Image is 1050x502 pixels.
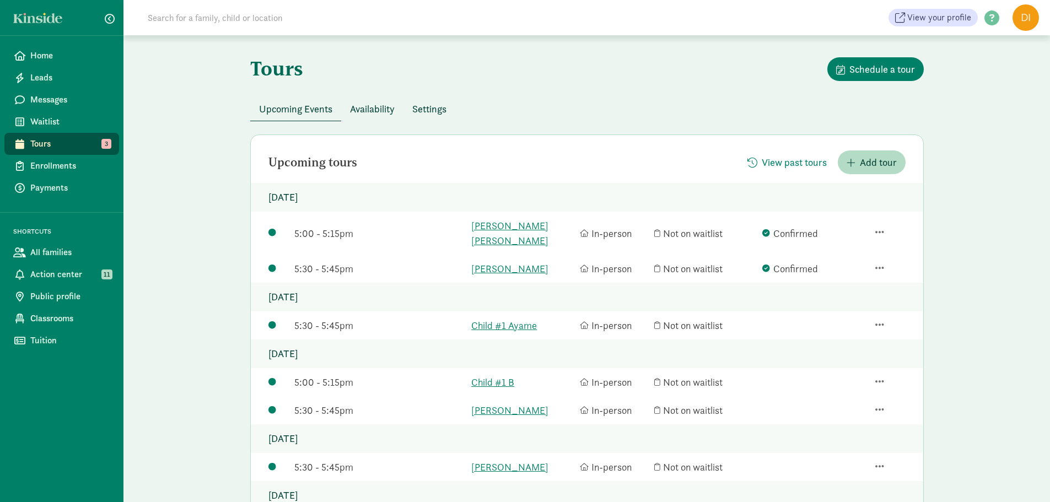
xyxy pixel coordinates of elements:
[471,460,574,474] a: [PERSON_NAME]
[259,101,332,116] span: Upcoming Events
[654,318,757,333] div: Not on waitlist
[101,269,112,279] span: 11
[294,261,466,276] div: 5:30 - 5:45pm
[762,226,865,241] div: Confirmed
[30,312,110,325] span: Classrooms
[4,330,119,352] a: Tuition
[907,11,971,24] span: View your profile
[101,139,111,149] span: 3
[654,261,757,276] div: Not on waitlist
[250,57,303,79] h1: Tours
[251,283,923,311] p: [DATE]
[30,268,110,281] span: Action center
[30,49,110,62] span: Home
[471,218,574,248] a: [PERSON_NAME] [PERSON_NAME]
[294,318,466,333] div: 5:30 - 5:45pm
[4,89,119,111] a: Messages
[849,62,915,77] span: Schedule a tour
[30,115,110,128] span: Waitlist
[30,71,110,84] span: Leads
[471,403,574,418] a: [PERSON_NAME]
[4,241,119,263] a: All families
[403,97,455,121] button: Settings
[762,155,827,170] span: View past tours
[654,403,757,418] div: Not on waitlist
[739,150,836,174] button: View past tours
[654,375,757,390] div: Not on waitlist
[30,290,110,303] span: Public profile
[580,318,649,333] div: In-person
[580,261,649,276] div: In-person
[471,318,574,333] a: Child #1 Ayame
[4,307,119,330] a: Classrooms
[251,183,923,212] p: [DATE]
[141,7,450,29] input: Search for a family, child or location
[4,67,119,89] a: Leads
[4,155,119,177] a: Enrollments
[294,460,466,474] div: 5:30 - 5:45pm
[580,226,649,241] div: In-person
[471,375,574,390] a: Child #1 B
[4,133,119,155] a: Tours 3
[30,137,110,150] span: Tours
[739,156,836,169] a: View past tours
[580,460,649,474] div: In-person
[341,97,403,121] button: Availability
[580,403,649,418] div: In-person
[412,101,446,116] span: Settings
[4,285,119,307] a: Public profile
[30,181,110,195] span: Payments
[294,375,466,390] div: 5:00 - 5:15pm
[995,449,1050,502] iframe: Chat Widget
[30,159,110,172] span: Enrollments
[350,101,395,116] span: Availability
[294,226,466,241] div: 5:00 - 5:15pm
[30,93,110,106] span: Messages
[654,460,757,474] div: Not on waitlist
[762,261,865,276] div: Confirmed
[860,155,897,170] span: Add tour
[654,226,757,241] div: Not on waitlist
[251,424,923,453] p: [DATE]
[4,263,119,285] a: Action center 11
[471,261,574,276] a: [PERSON_NAME]
[268,156,357,169] h2: Upcoming tours
[580,375,649,390] div: In-person
[4,111,119,133] a: Waitlist
[838,150,906,174] button: Add tour
[4,45,119,67] a: Home
[827,57,924,81] button: Schedule a tour
[250,97,341,121] button: Upcoming Events
[294,403,466,418] div: 5:30 - 5:45pm
[30,334,110,347] span: Tuition
[889,9,978,26] a: View your profile
[251,339,923,368] p: [DATE]
[4,177,119,199] a: Payments
[30,246,110,259] span: All families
